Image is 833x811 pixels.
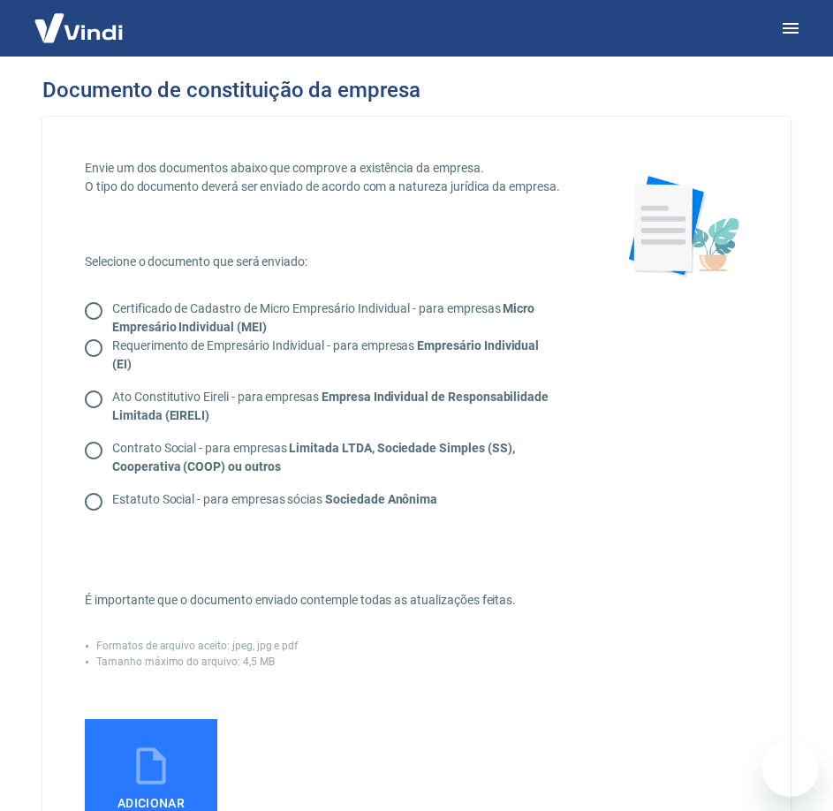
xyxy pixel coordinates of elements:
p: Certificado de Cadastro de Micro Empresário Individual - para empresas [112,299,559,337]
img: foto-documento-flower.19a65ad63fe92b90d685.png [616,159,748,292]
p: Estatuto Social - para empresas sócias [112,490,437,509]
p: O tipo do documento deverá ser enviado de acordo com a natureza jurídica da empresa. [85,178,573,196]
strong: Sociedade Anônima [325,492,437,506]
iframe: Button to launch messaging window, conversation in progress [762,740,819,797]
p: Envie um dos documentos abaixo que comprove a existência da empresa. [85,159,573,178]
p: É importante que o documento enviado contemple todas as atualizações feitas. [85,591,573,610]
p: Ato Constitutivo Eireli - para empresas [112,388,559,425]
p: Selecione o documento que será enviado: [85,253,573,271]
p: Formatos de arquivo aceito: jpeg, jpg e pdf [96,638,298,654]
p: Tamanho máximo do arquivo: 4,5 MB [96,654,275,670]
p: Requerimento de Empresário Individual - para empresas [112,337,559,374]
h3: Documento de constituição da empresa [42,78,420,102]
strong: Empresa Individual de Responsabilidade Limitada (EIRELI) [112,390,549,422]
strong: Limitada LTDA, Sociedade Simples (SS), Cooperativa (COOP) ou outros [112,441,515,474]
img: Vindi [21,1,136,55]
p: Contrato Social - para empresas [112,439,559,476]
